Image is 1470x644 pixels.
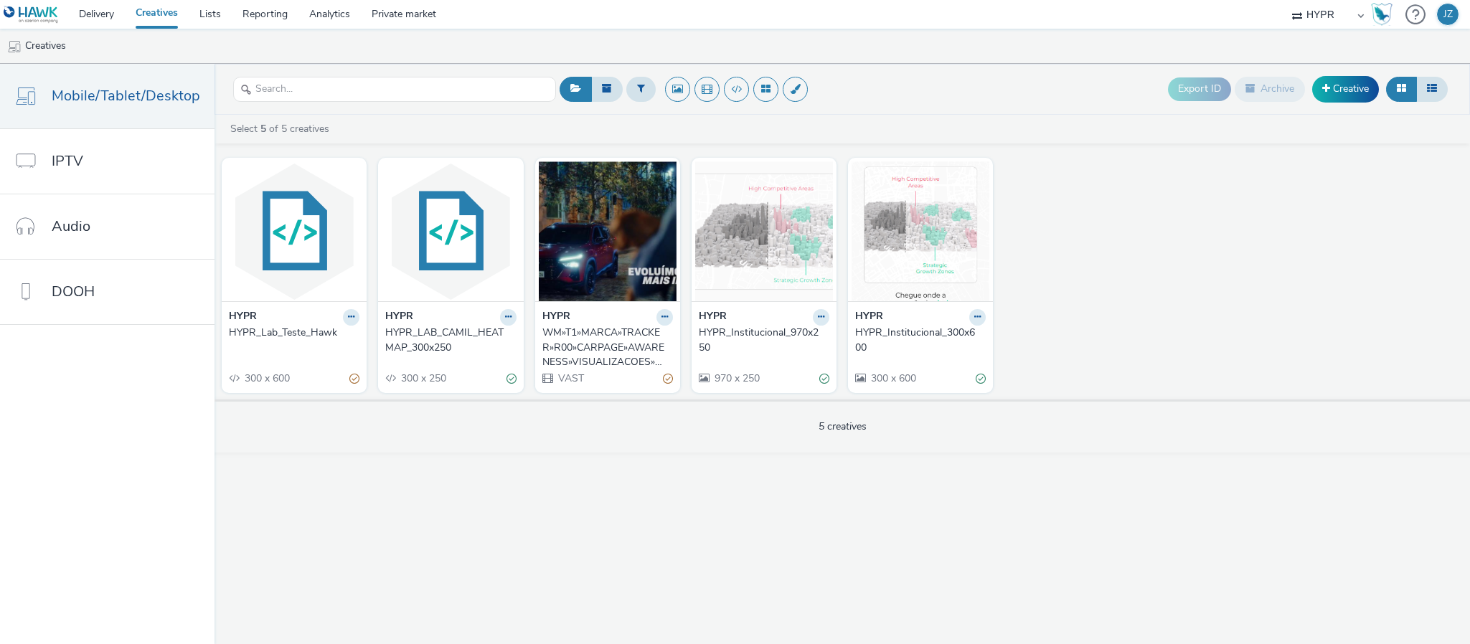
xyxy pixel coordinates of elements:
span: 5 creatives [819,420,867,433]
a: HYPR_Institucional_300x600 [855,326,986,355]
img: WM»T1»MARCA»TRACKER»R00»CARPAGE»AWARENESS»VISUALIZACOES»HYPR»HYPR»INT»ENTRETENIMENTO»LANCAMENTO»C... [539,161,677,301]
span: IPTV [52,151,83,171]
span: DOOH [52,281,95,302]
div: HYPR_Lab_Teste_Hawk [229,326,354,340]
strong: HYPR [699,309,727,326]
div: Partially valid [349,371,359,386]
span: Mobile/Tablet/Desktop [52,85,200,106]
div: HYPR_Institucional_970x250 [699,326,824,355]
div: HYPR_Institucional_300x600 [855,326,980,355]
img: mobile [7,39,22,54]
button: Grid [1386,77,1417,101]
a: HYPR_Lab_Teste_Hawk [229,326,359,340]
a: HYPR_Institucional_970x250 [699,326,829,355]
button: Export ID [1168,77,1231,100]
span: 970 x 250 [713,371,760,385]
strong: HYPR [385,309,413,326]
img: Hawk Academy [1371,3,1393,26]
strong: HYPR [855,309,883,326]
a: WM»T1»MARCA»TRACKER»R00»CARPAGE»AWARENESS»VISUALIZACOES»HYPR»HYPR»INT»ENTRETENIMENTO»LANCAMENTO»C... [542,326,673,369]
span: 300 x 600 [870,371,916,385]
span: VAST [557,371,584,385]
span: 300 x 600 [243,371,290,385]
a: Creative [1312,76,1379,102]
img: HYPR_Institucional_970x250 visual [695,161,833,301]
img: HYPR_Lab_Teste_Hawk visual [225,161,363,301]
div: WM»T1»MARCA»TRACKER»R00»CARPAGE»AWARENESS»VISUALIZACOES»HYPR»HYPR»INT»ENTRETENIMENTO»LANCAMENTO»C... [542,326,667,369]
div: Partially valid [663,371,673,386]
img: HYPR_LAB_CAMIL_HEATMAP_300x250 visual [382,161,519,301]
div: Valid [976,371,986,386]
div: Valid [819,371,829,386]
button: Archive [1235,77,1305,101]
input: Search... [233,77,556,102]
img: HYPR_Institucional_300x600 visual [852,161,989,301]
a: Select of 5 creatives [229,122,335,136]
img: undefined Logo [4,6,59,24]
a: Hawk Academy [1371,3,1398,26]
div: HYPR_LAB_CAMIL_HEATMAP_300x250 [385,326,510,355]
span: 300 x 250 [400,371,446,385]
strong: HYPR [229,309,257,326]
div: JZ [1443,4,1453,25]
a: HYPR_LAB_CAMIL_HEATMAP_300x250 [385,326,516,355]
button: Table [1416,77,1448,101]
span: Audio [52,216,90,237]
div: Valid [507,371,517,386]
strong: HYPR [542,309,570,326]
strong: 5 [260,122,266,136]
